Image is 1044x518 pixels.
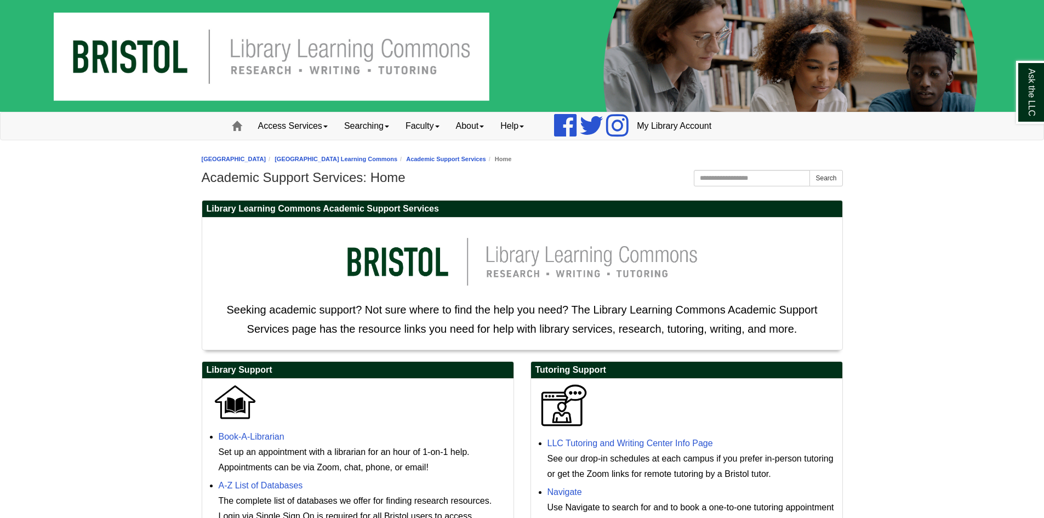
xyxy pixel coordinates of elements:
[202,154,843,164] nav: breadcrumb
[486,154,512,164] li: Home
[397,112,448,140] a: Faculty
[448,112,493,140] a: About
[492,112,532,140] a: Help
[330,223,714,300] img: llc logo
[275,156,397,162] a: [GEOGRAPHIC_DATA] Learning Commons
[250,112,336,140] a: Access Services
[336,112,397,140] a: Searching
[202,362,514,379] h2: Library Support
[219,432,284,441] a: Book-A-Librarian
[202,170,843,185] h1: Academic Support Services: Home
[202,201,842,218] h2: Library Learning Commons Academic Support Services
[629,112,720,140] a: My Library Account
[406,156,486,162] a: Academic Support Services
[547,451,837,482] div: See our drop-in schedules at each campus if you prefer in-person tutoring or get the Zoom links f...
[226,304,817,335] span: Seeking academic support? Not sure where to find the help you need? The Library Learning Commons ...
[547,487,582,497] a: Navigate
[547,439,713,448] a: LLC Tutoring and Writing Center Info Page
[219,445,508,475] div: Set up an appointment with a librarian for an hour of 1-on-1 help. Appointments can be via Zoom, ...
[219,481,303,490] a: A-Z List of Databases
[202,156,266,162] a: [GEOGRAPHIC_DATA]
[531,362,842,379] h2: Tutoring Support
[809,170,842,186] button: Search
